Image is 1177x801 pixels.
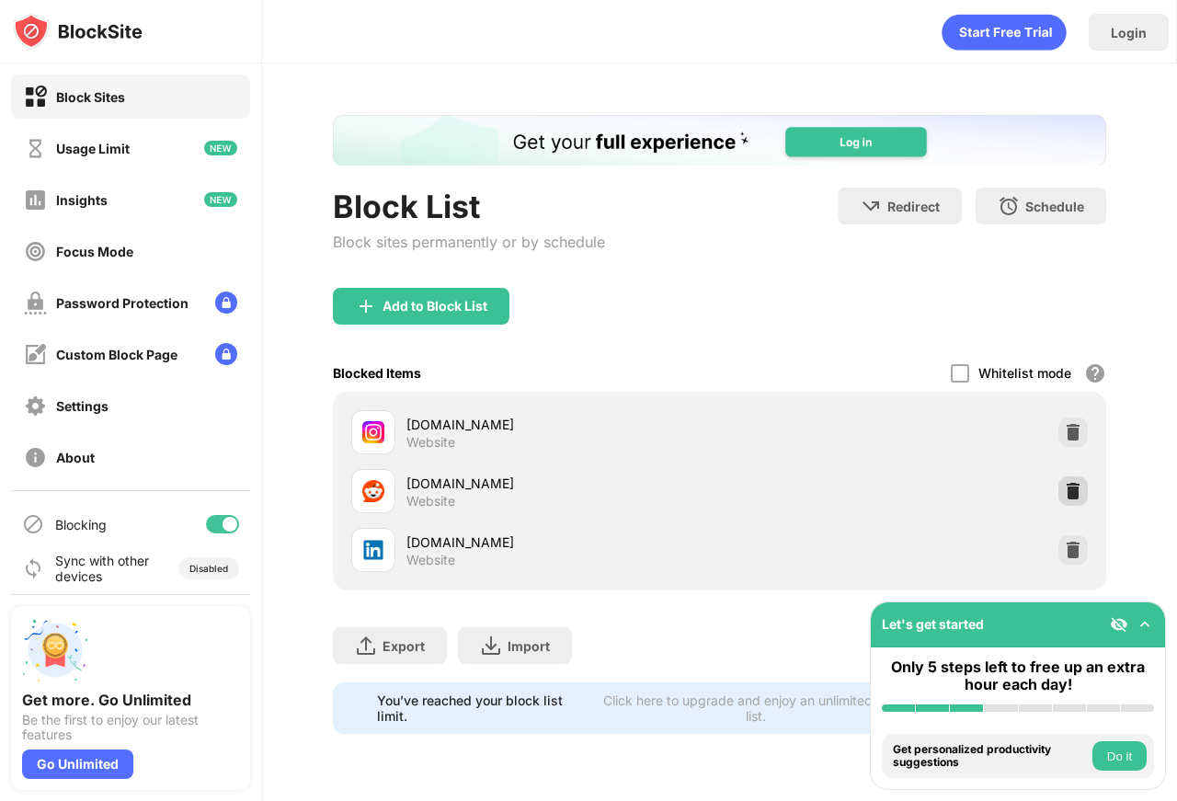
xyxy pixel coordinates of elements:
img: new-icon.svg [204,141,237,155]
img: lock-menu.svg [215,343,237,365]
div: Settings [56,398,109,414]
div: Only 5 steps left to free up an extra hour each day! [882,658,1154,693]
img: logo-blocksite.svg [13,13,143,50]
button: Do it [1092,741,1147,771]
img: favicons [362,421,384,443]
div: Website [406,552,455,568]
div: Block sites permanently or by schedule [333,233,605,251]
img: insights-off.svg [24,189,47,212]
div: Export [383,638,425,654]
img: settings-off.svg [24,395,47,418]
div: Insights [56,192,108,208]
img: blocking-icon.svg [22,513,44,535]
div: Password Protection [56,295,189,311]
img: favicons [362,539,384,561]
img: sync-icon.svg [22,557,44,579]
div: Get personalized productivity suggestions [893,743,1088,770]
img: favicons [362,480,384,502]
div: Get more. Go Unlimited [22,691,239,709]
div: You’ve reached your block list limit. [377,692,588,724]
div: Website [406,493,455,509]
img: new-icon.svg [204,192,237,207]
img: omni-setup-toggle.svg [1136,615,1154,634]
div: [DOMAIN_NAME] [406,532,720,552]
img: block-on.svg [24,86,47,109]
img: push-unlimited.svg [22,617,88,683]
img: eye-not-visible.svg [1110,615,1128,634]
div: Blocked Items [333,365,421,381]
div: Custom Block Page [56,347,177,362]
div: Redirect [887,199,940,214]
div: Add to Block List [383,299,487,314]
div: Whitelist mode [978,365,1071,381]
iframe: Banner [333,115,1106,166]
img: about-off.svg [24,446,47,469]
img: customize-block-page-off.svg [24,343,47,366]
img: password-protection-off.svg [24,292,47,315]
div: animation [942,14,1067,51]
div: Usage Limit [56,141,130,156]
div: Click here to upgrade and enjoy an unlimited block list. [599,692,915,724]
div: [DOMAIN_NAME] [406,415,720,434]
div: Import [508,638,550,654]
div: Blocking [55,517,107,532]
div: Block Sites [56,89,125,105]
div: [DOMAIN_NAME] [406,474,720,493]
div: Login [1111,25,1147,40]
div: About [56,450,95,465]
img: time-usage-off.svg [24,137,47,160]
img: lock-menu.svg [215,292,237,314]
div: Block List [333,188,605,225]
div: Website [406,434,455,451]
div: Let's get started [882,616,984,632]
div: Schedule [1025,199,1084,214]
img: focus-off.svg [24,240,47,263]
div: Disabled [189,563,228,574]
div: Sync with other devices [55,553,150,584]
div: Go Unlimited [22,750,133,779]
div: Focus Mode [56,244,133,259]
div: Be the first to enjoy our latest features [22,713,239,742]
